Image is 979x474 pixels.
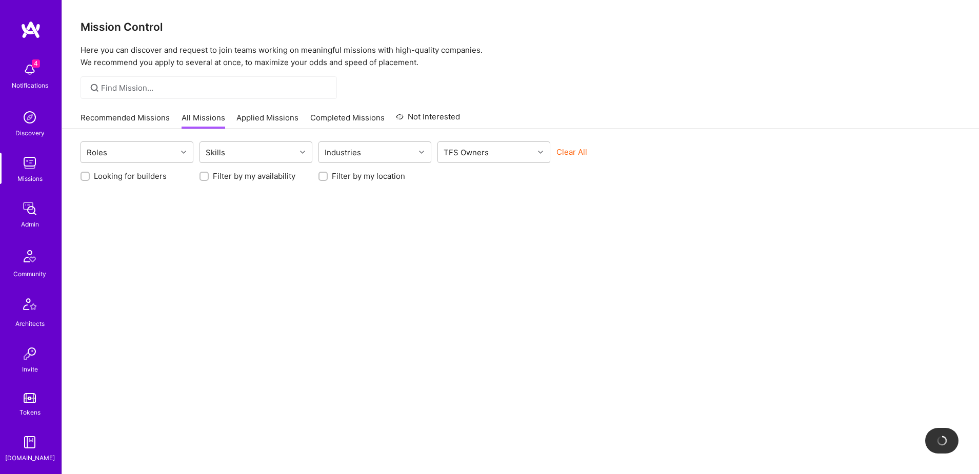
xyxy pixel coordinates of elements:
span: 4 [32,59,40,68]
img: Architects [17,294,42,318]
a: Applied Missions [236,112,298,129]
a: Recommended Missions [81,112,170,129]
button: Clear All [556,147,587,157]
i: icon Chevron [181,150,186,155]
div: Architects [15,318,45,329]
i: icon Chevron [538,150,543,155]
div: Admin [21,219,39,230]
i: icon Chevron [419,150,424,155]
img: discovery [19,107,40,128]
img: guide book [19,432,40,452]
a: Not Interested [396,111,460,129]
label: Looking for builders [94,171,167,181]
img: tokens [24,393,36,403]
label: Filter by my location [332,171,405,181]
label: Filter by my availability [213,171,295,181]
img: Community [17,244,42,269]
img: bell [19,59,40,80]
img: loading [936,435,947,446]
div: Notifications [12,80,48,91]
div: Industries [322,145,364,160]
div: Missions [17,173,43,184]
img: teamwork [19,153,40,173]
h3: Mission Control [81,20,961,33]
a: All Missions [182,112,225,129]
i: icon SearchGrey [89,82,101,94]
div: Roles [84,145,110,160]
div: Invite [22,364,38,375]
div: Tokens [19,407,41,418]
i: icon Chevron [300,150,305,155]
div: Community [13,269,46,279]
a: Completed Missions [310,112,385,129]
div: Skills [203,145,228,160]
img: admin teamwork [19,198,40,219]
input: Find Mission... [101,83,329,93]
div: Discovery [15,128,45,138]
p: Here you can discover and request to join teams working on meaningful missions with high-quality ... [81,44,961,69]
div: TFS Owners [441,145,491,160]
div: [DOMAIN_NAME] [5,452,55,463]
img: logo [21,20,41,39]
img: Invite [19,343,40,364]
